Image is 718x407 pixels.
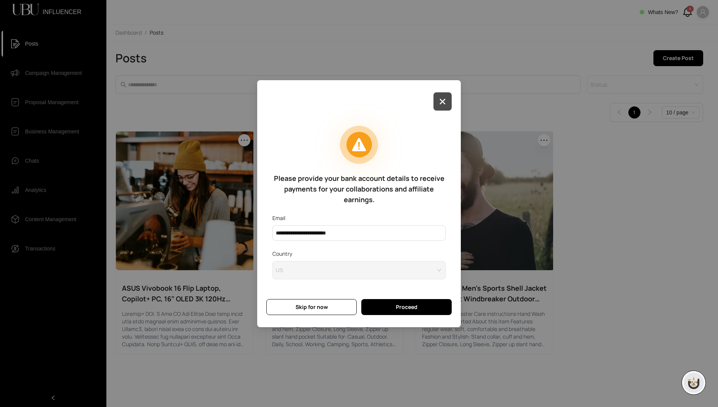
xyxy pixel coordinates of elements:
button: Skip for now [266,299,357,315]
label: Email [272,214,291,222]
img: chatboticon-C4A3G2IU.png [686,375,701,390]
label: Country [272,250,297,258]
span: US [276,264,442,276]
span: Skip for now [296,303,328,311]
span: Proceed [396,303,418,311]
button: Proceed [361,299,452,315]
h5: Please provide your bank account details to receive payments for your collaborations and affiliat... [272,173,446,205]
